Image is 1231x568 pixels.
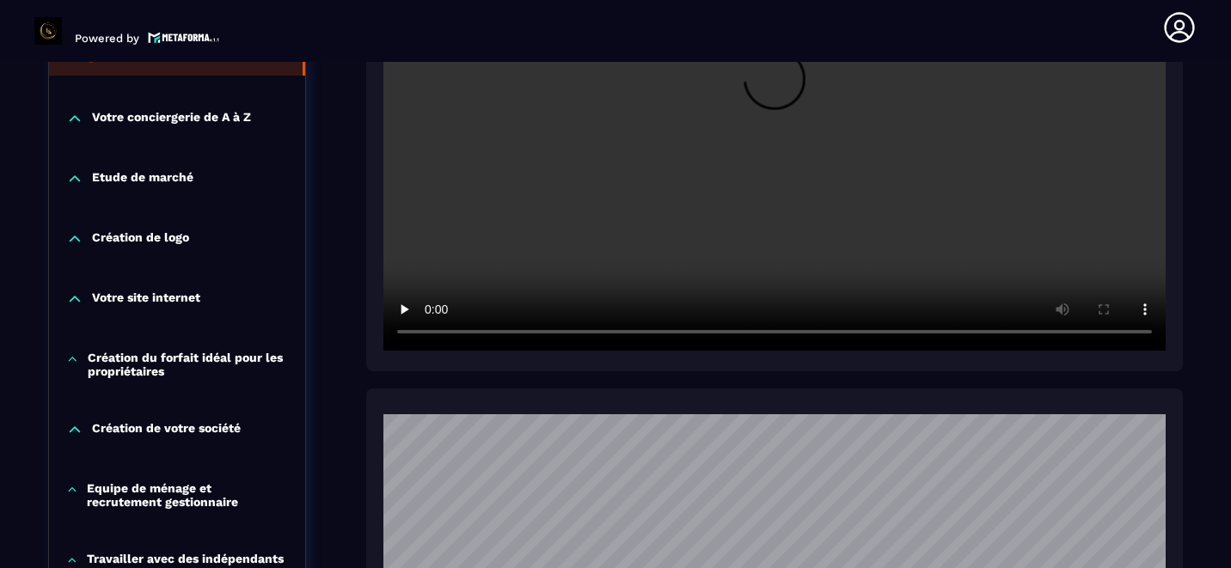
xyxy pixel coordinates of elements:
[34,17,62,45] img: logo-branding
[75,32,139,45] p: Powered by
[92,421,241,438] p: Création de votre société
[87,481,288,509] p: Equipe de ménage et recrutement gestionnaire
[92,230,189,247] p: Création de logo
[88,351,288,378] p: Création du forfait idéal pour les propriétaires
[92,110,251,127] p: Votre conciergerie de A à Z
[148,30,220,45] img: logo
[92,170,193,187] p: Etude de marché
[92,290,200,308] p: Votre site internet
